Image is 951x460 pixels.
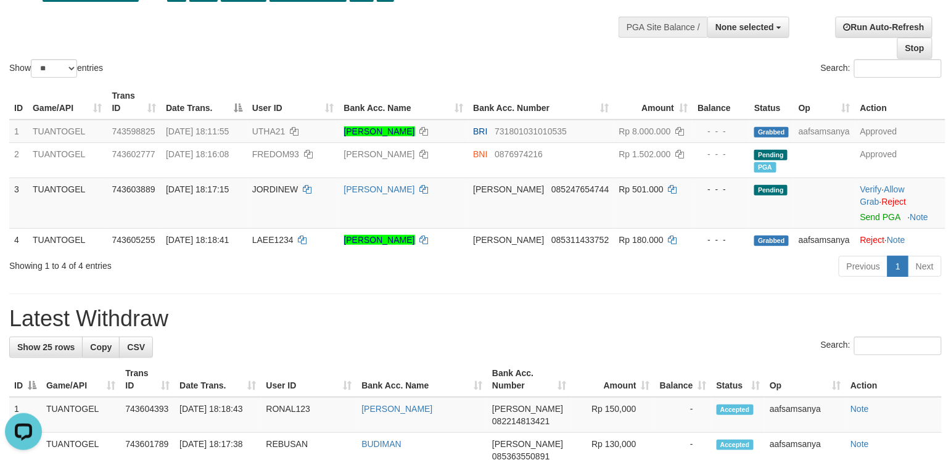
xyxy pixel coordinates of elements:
span: [PERSON_NAME] [473,235,544,245]
td: TUANTOGEL [28,142,107,178]
a: Run Auto-Refresh [836,17,932,38]
a: Stop [897,38,932,59]
th: Trans ID: activate to sort column ascending [120,362,175,397]
a: CSV [119,337,153,358]
th: Status: activate to sort column ascending [712,362,765,397]
span: Accepted [717,440,754,450]
span: Copy 0876974216 to clipboard [495,149,543,159]
span: Rp 180.000 [619,235,664,245]
span: Copy 085247654744 to clipboard [551,184,609,194]
th: Balance: activate to sort column ascending [655,362,712,397]
th: Bank Acc. Number: activate to sort column ascending [487,362,572,397]
div: - - - [698,148,744,160]
span: Rp 1.502.000 [619,149,671,159]
span: BRI [473,126,487,136]
span: 743603889 [112,184,155,194]
a: Reject [882,197,907,207]
span: JORDINEW [252,184,298,194]
th: Date Trans.: activate to sort column ascending [175,362,261,397]
div: - - - [698,234,744,246]
a: Reject [860,235,885,245]
span: None selected [715,22,774,32]
label: Search: [821,59,942,78]
span: Rp 8.000.000 [619,126,671,136]
a: Copy [82,337,120,358]
span: Copy [90,342,112,352]
a: [PERSON_NAME] [344,235,415,245]
td: Approved [855,142,945,178]
a: Note [887,235,905,245]
span: Pending [754,150,788,160]
th: ID [9,84,28,120]
div: - - - [698,125,744,138]
a: Note [850,404,869,414]
span: BNI [473,149,487,159]
span: 743602777 [112,149,155,159]
th: Op: activate to sort column ascending [794,84,855,120]
td: TUANTOGEL [28,120,107,143]
th: ID: activate to sort column descending [9,362,41,397]
td: aafsamsanya [794,120,855,143]
span: [DATE] 18:17:15 [166,184,229,194]
button: None selected [707,17,789,38]
a: Verify [860,184,882,194]
td: · [855,228,945,251]
td: [DATE] 18:18:43 [175,397,261,433]
span: Grabbed [754,236,789,246]
td: 4 [9,228,28,251]
span: [DATE] 18:18:41 [166,235,229,245]
th: Op: activate to sort column ascending [765,362,846,397]
button: Open LiveChat chat widget [5,5,42,42]
th: Amount: activate to sort column ascending [614,84,693,120]
td: TUANTOGEL [41,397,120,433]
span: [DATE] 18:16:08 [166,149,229,159]
td: 1 [9,120,28,143]
td: · · [855,178,945,228]
th: Date Trans.: activate to sort column descending [161,84,247,120]
span: 743605255 [112,235,155,245]
th: Game/API: activate to sort column ascending [28,84,107,120]
span: Grabbed [754,127,789,138]
td: 1 [9,397,41,433]
th: User ID: activate to sort column ascending [247,84,339,120]
a: Note [910,212,929,222]
td: Approved [855,120,945,143]
label: Search: [821,337,942,355]
td: TUANTOGEL [28,178,107,228]
a: Allow Grab [860,184,905,207]
div: - - - [698,183,744,195]
td: RONAL123 [261,397,357,433]
span: [PERSON_NAME] [492,439,563,449]
a: Previous [839,256,888,277]
th: Balance [693,84,749,120]
th: Status [749,84,794,120]
span: UTHA21 [252,126,286,136]
span: Show 25 rows [17,342,75,352]
span: FREDOM93 [252,149,299,159]
span: Copy 085311433752 to clipboard [551,235,609,245]
th: Trans ID: activate to sort column ascending [107,84,161,120]
td: - [655,397,712,433]
th: Game/API: activate to sort column ascending [41,362,120,397]
span: Rp 501.000 [619,184,664,194]
span: Copy 731801031010535 to clipboard [495,126,567,136]
a: [PERSON_NAME] [344,184,415,194]
a: [PERSON_NAME] [344,126,415,136]
td: 3 [9,178,28,228]
td: aafsamsanya [765,397,846,433]
div: Showing 1 to 4 of 4 entries [9,255,387,272]
td: 743604393 [120,397,175,433]
span: Marked by aafyoumonoriya [754,162,776,173]
span: 743598825 [112,126,155,136]
a: Send PGA [860,212,900,222]
select: Showentries [31,59,77,78]
a: Note [850,439,869,449]
td: TUANTOGEL [28,228,107,251]
a: 1 [887,256,908,277]
input: Search: [854,59,942,78]
th: Amount: activate to sort column ascending [572,362,655,397]
td: aafsamsanya [794,228,855,251]
span: CSV [127,342,145,352]
label: Show entries [9,59,103,78]
span: [DATE] 18:11:55 [166,126,229,136]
